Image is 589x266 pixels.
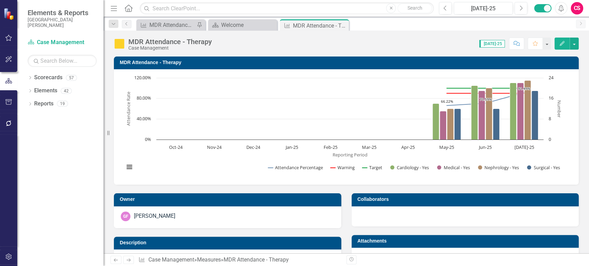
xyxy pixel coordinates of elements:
text: Apr-25 [401,144,415,150]
path: Jun-25, 21. Cardiology - Yes. [471,86,478,140]
button: Show Target [362,165,382,171]
input: Search Below... [28,55,97,67]
text: 0% [145,136,151,142]
a: Case Management [28,39,97,47]
text: Feb-25 [324,144,337,150]
text: Warning [337,164,355,171]
text: Oct-24 [169,144,183,150]
h3: Attachments [357,238,576,244]
path: Jul-25, 19. Surgical - Yes. [532,91,538,140]
button: [DATE]-25 [454,2,513,14]
path: May-25, 14. Cardiology - Yes. [433,104,439,140]
div: [PERSON_NAME] [134,212,175,220]
text: 91.49% [518,86,530,91]
span: Search [408,5,422,11]
a: Scorecards [34,74,62,82]
text: Cardiology - Yes [397,164,429,171]
button: Show Warning [331,165,355,171]
text: Target [369,164,382,171]
a: Welcome [210,21,275,29]
path: Jul-25, 22. Medical - Yes. [517,83,524,140]
text: Mar-25 [362,144,376,150]
text: Reporting Period [333,152,367,158]
text: 120.00% [134,74,151,81]
a: Elements [34,87,57,95]
div: 42 [61,88,72,94]
text: Jan-25 [285,144,298,150]
div: GF [121,212,130,221]
path: Jun-25, 19. Medical - Yes. [479,91,485,140]
h3: Description [120,240,338,245]
button: Show Nephrology - Yes [478,165,519,171]
button: Show Attendance Percentage [268,165,323,171]
div: 19 [57,101,68,107]
g: Cardiology - Yes, series 4 of 7. Bar series with 10 bars. Y axis, Number. [176,83,516,140]
button: CS [571,2,583,14]
text: Medical - Yes [444,164,470,171]
text: 80.00% [137,95,151,101]
text: 40.00% [137,115,151,122]
button: Show Surgical - Yes [527,165,560,171]
h3: Collaborators [357,197,576,202]
g: Nephrology - Yes, series 6 of 7. Bar series with 10 bars. Y axis, Number. [176,81,531,140]
text: 0 [549,136,551,142]
text: Jun-25 [478,144,492,150]
a: MDR Attendance - Nursing [138,21,195,29]
a: Measures [197,256,221,263]
text: [DATE]-25 [514,144,534,150]
div: » » [138,256,341,264]
text: Dec-24 [246,144,261,150]
text: 24 [549,74,554,81]
path: Jul-25, 22. Cardiology - Yes. [510,83,517,140]
input: Search ClearPoint... [140,2,434,14]
path: May-25, 11. Medical - Yes. [440,111,446,140]
img: ClearPoint Strategy [3,8,16,20]
text: May-25 [439,144,454,150]
span: Elements & Reports [28,9,97,17]
text: Nov-24 [207,144,222,150]
button: View chart menu, Chart [125,162,134,172]
div: MDR Attendance - Therapy [293,21,347,30]
text: Surgical - Yes [533,164,560,171]
g: Medical - Yes, series 5 of 7. Bar series with 10 bars. Y axis, Number. [176,83,523,140]
a: Case Management [148,256,194,263]
button: Show Cardiology - Yes [390,165,430,171]
text: Nephrology - Yes [484,164,519,171]
path: May-25, 12. Surgical - Yes. [454,109,461,140]
h3: Owner [120,197,338,202]
text: 16 [549,95,553,101]
div: 57 [66,75,77,81]
g: Surgical - Yes, series 7 of 7. Bar series with 10 bars. Y axis, Number. [176,91,538,140]
text: Attendance Rate [125,92,131,126]
div: MDR Attendance - Therapy [128,38,212,45]
a: Reports [34,100,53,108]
button: Search [397,3,432,13]
path: Jun-25, 12. Surgical - Yes. [493,109,500,140]
small: [GEOGRAPHIC_DATA][PERSON_NAME] [28,17,97,28]
path: Jul-25, 23. Nephrology - Yes. [524,81,531,140]
div: MDR Attendance - Therapy [224,256,289,263]
text: 70.59% [480,97,492,102]
div: [DATE]-25 [456,4,510,13]
img: Caution [114,38,125,49]
path: Jun-25, 20. Nephrology - Yes. [486,88,492,140]
text: 66.22% [441,99,453,104]
text: 8 [549,115,551,122]
div: MDR Attendance - Nursing [149,21,195,29]
div: Chart. Highcharts interactive chart. [121,74,572,178]
div: Welcome [221,21,275,29]
div: Case Management [128,45,212,51]
svg: Interactive chart [121,74,567,178]
path: May-25, 12. Nephrology - Yes. [447,109,454,140]
text: Number [556,100,562,118]
text: Attendance Percentage [275,164,323,171]
span: [DATE]-25 [479,40,505,48]
h3: MDR Attendance - Therapy [120,60,575,65]
button: Show Medical - Yes [437,165,471,171]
